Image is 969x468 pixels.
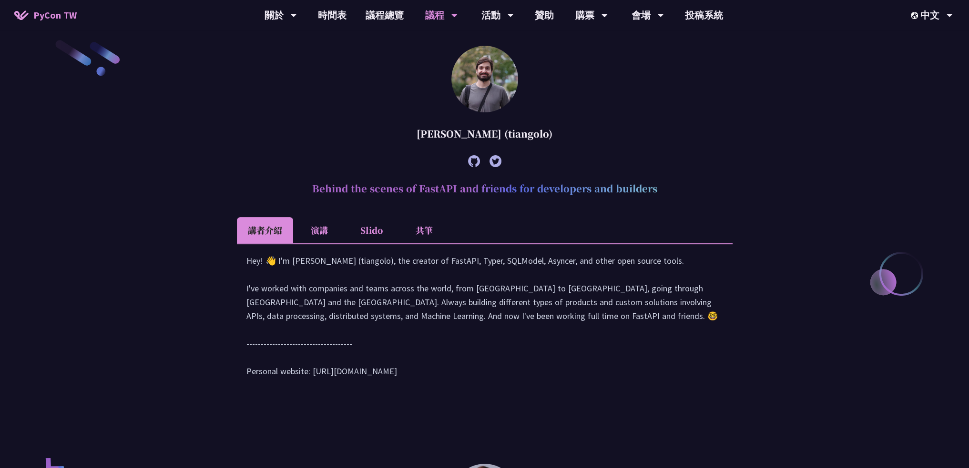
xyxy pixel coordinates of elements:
[237,119,733,148] div: [PERSON_NAME] (tiangolo)
[346,217,398,243] li: Slido
[451,46,518,112] img: Sebastián Ramírez (tiangolo)
[33,8,77,22] span: PyCon TW
[237,174,733,203] h2: Behind the scenes of FastAPI and friends for developers and builders
[246,254,723,388] div: Hey! 👋 I'm [PERSON_NAME] (tiangolo), the creator of FastAPI, Typer, SQLModel, Asyncer, and other ...
[237,217,293,243] li: 講者介紹
[293,217,346,243] li: 演講
[14,10,29,20] img: Home icon of PyCon TW 2025
[5,3,86,27] a: PyCon TW
[911,12,920,19] img: Locale Icon
[398,217,450,243] li: 共筆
